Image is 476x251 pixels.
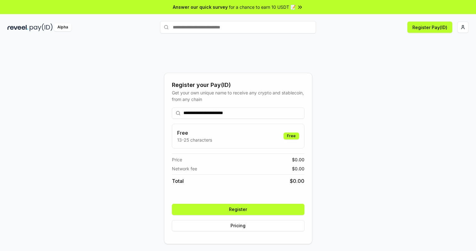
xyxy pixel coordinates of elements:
[229,4,296,10] span: for a chance to earn 10 USDT 📝
[54,23,71,31] div: Alpha
[407,22,452,33] button: Register Pay(ID)
[172,81,304,89] div: Register your Pay(ID)
[172,177,184,185] span: Total
[177,137,212,143] p: 13-25 characters
[172,89,304,103] div: Get your own unique name to receive any crypto and stablecoin, from any chain
[7,23,28,31] img: reveel_dark
[30,23,53,31] img: pay_id
[173,4,228,10] span: Answer our quick survey
[177,129,212,137] h3: Free
[172,165,197,172] span: Network fee
[290,177,304,185] span: $ 0.00
[292,165,304,172] span: $ 0.00
[172,220,304,231] button: Pricing
[284,133,299,139] div: Free
[172,204,304,215] button: Register
[172,156,182,163] span: Price
[292,156,304,163] span: $ 0.00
